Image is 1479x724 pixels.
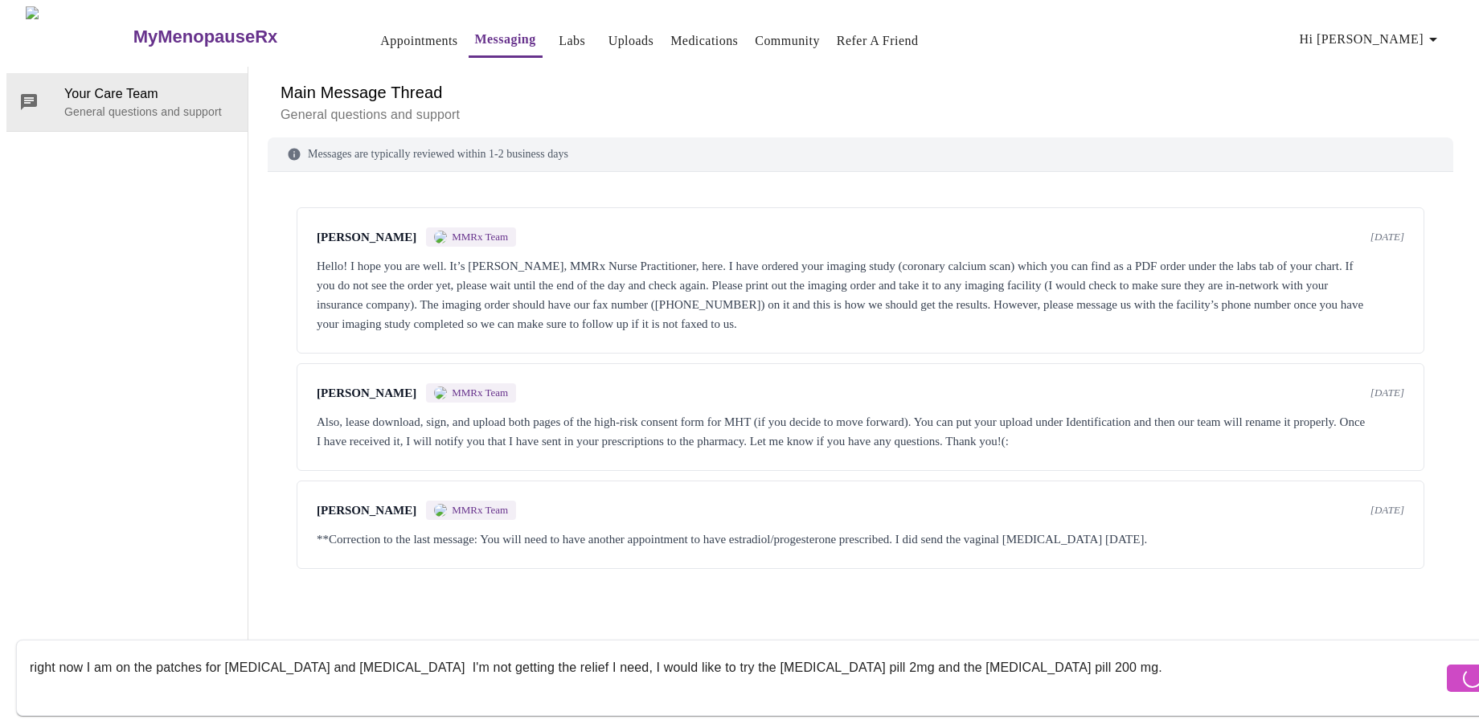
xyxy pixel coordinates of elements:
button: Hi [PERSON_NAME] [1293,23,1449,55]
div: Your Care TeamGeneral questions and support [6,73,248,131]
a: Medications [670,30,738,52]
span: [PERSON_NAME] [317,504,416,517]
span: [DATE] [1370,504,1404,517]
img: MMRX [434,387,447,399]
h3: MyMenopauseRx [133,27,278,47]
button: Labs [547,25,598,57]
button: Community [748,25,826,57]
a: Refer a Friend [837,30,919,52]
div: Hello! I hope you are well. It’s [PERSON_NAME], MMRx Nurse Practitioner, here. I have ordered you... [317,256,1404,333]
a: Labs [559,30,585,52]
span: [DATE] [1370,387,1404,399]
span: [DATE] [1370,231,1404,243]
p: General questions and support [64,104,235,120]
button: Uploads [602,25,661,57]
span: [PERSON_NAME] [317,231,416,244]
button: Medications [664,25,744,57]
h6: Main Message Thread [281,80,1440,105]
p: General questions and support [281,105,1440,125]
textarea: Send a message about your appointment [30,652,1443,703]
a: Appointments [380,30,457,52]
span: MMRx Team [452,387,508,399]
img: MMRX [434,504,447,517]
span: MMRx Team [452,231,508,243]
a: MyMenopauseRx [131,9,342,65]
div: Messages are typically reviewed within 1-2 business days [268,137,1453,172]
span: MMRx Team [452,504,508,517]
a: Community [755,30,820,52]
div: Also, lease download, sign, and upload both pages of the high-risk consent form for MHT (if you d... [317,412,1404,451]
button: Refer a Friend [830,25,925,57]
span: Hi [PERSON_NAME] [1300,28,1443,51]
div: **Correction to the last message: You will need to have another appointment to have estradiol/pro... [317,530,1404,549]
a: Uploads [608,30,654,52]
button: Messaging [469,23,543,58]
button: Appointments [374,25,464,57]
a: Messaging [475,28,536,51]
span: [PERSON_NAME] [317,387,416,400]
span: Your Care Team [64,84,235,104]
img: MMRX [434,231,447,243]
img: MyMenopauseRx Logo [26,6,131,67]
